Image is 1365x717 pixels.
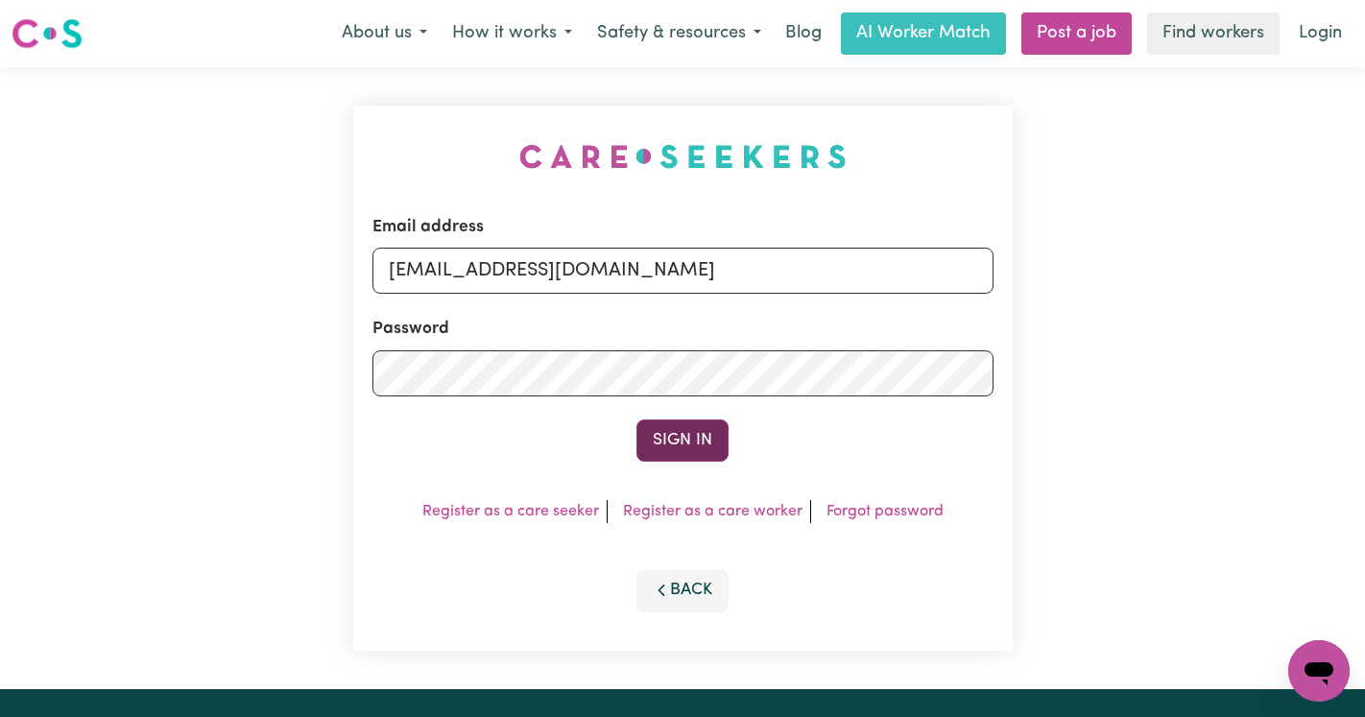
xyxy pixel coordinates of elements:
[372,215,484,240] label: Email address
[774,12,833,55] a: Blog
[372,317,449,342] label: Password
[636,569,729,611] button: Back
[12,16,83,51] img: Careseekers logo
[329,13,440,54] button: About us
[585,13,774,54] button: Safety & resources
[372,248,994,294] input: Email address
[1021,12,1132,55] a: Post a job
[422,504,599,519] a: Register as a care seeker
[1287,12,1353,55] a: Login
[12,12,83,56] a: Careseekers logo
[826,504,944,519] a: Forgot password
[1147,12,1280,55] a: Find workers
[1288,640,1350,702] iframe: Button to launch messaging window
[440,13,585,54] button: How it works
[841,12,1006,55] a: AI Worker Match
[636,419,729,462] button: Sign In
[623,504,802,519] a: Register as a care worker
